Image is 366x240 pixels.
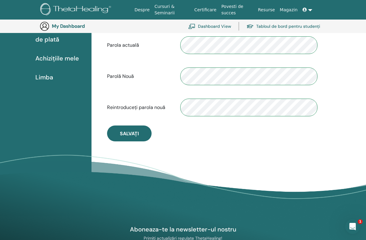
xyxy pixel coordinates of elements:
span: Limba [35,73,53,82]
span: 1 [358,219,363,224]
label: Parola actuală [102,39,176,51]
a: Despre [132,4,152,16]
a: Povesti de succes [219,1,256,19]
span: Achizițiile mele [35,54,79,63]
a: Cursuri & Seminarii [152,1,192,19]
h3: My Dashboard [52,23,113,29]
span: Salvați [120,130,139,137]
a: Dashboard View [188,20,231,33]
a: Certificare [192,4,219,16]
img: chalkboard-teacher.svg [188,24,196,29]
label: Reintroduceți parola nouă [102,102,176,113]
iframe: Intercom live chat [345,219,360,234]
a: Resurse [256,4,278,16]
label: Parolă Nouă [102,71,176,82]
a: Magazin [277,4,300,16]
span: Profilurile mele de plată [35,26,87,44]
img: graduation-cap.svg [246,24,254,29]
button: Salvați [107,125,152,141]
img: logo.png [40,3,113,17]
a: Tabloul de bord pentru studenți [246,20,320,33]
img: generic-user-icon.jpg [40,21,49,31]
h4: Aboneaza-te la newsletter-ul nostru [113,225,253,233]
